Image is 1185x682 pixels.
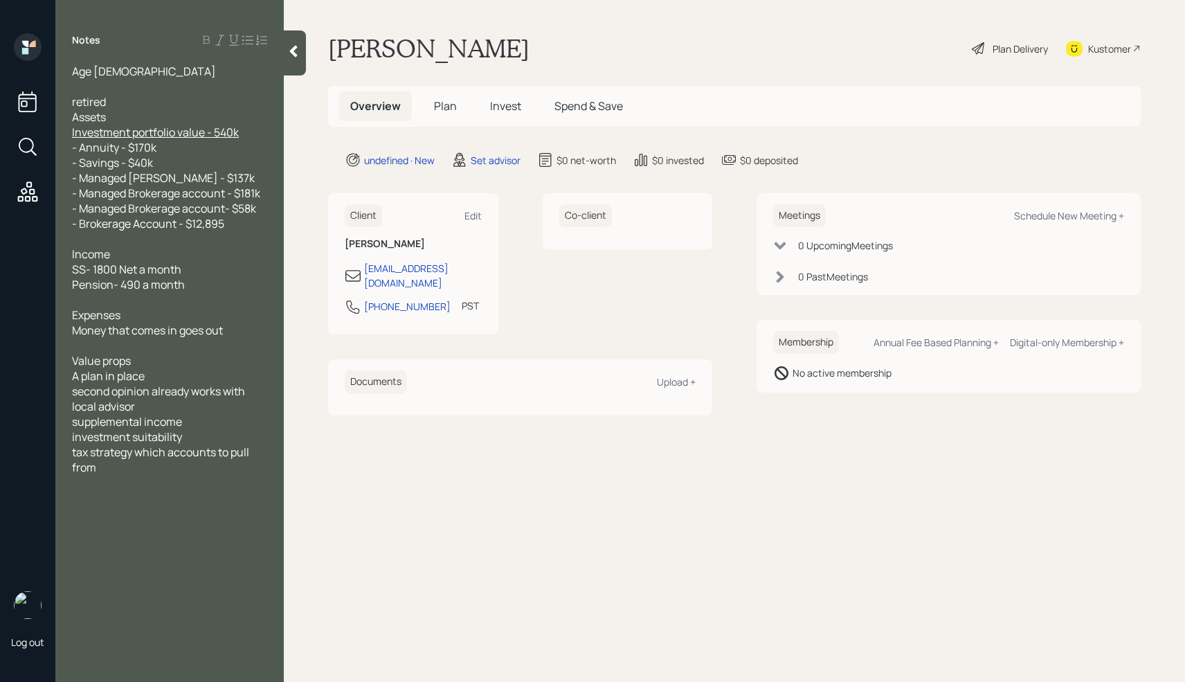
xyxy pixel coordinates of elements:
[72,125,239,140] span: Investment portfolio value - 540k
[72,414,182,429] span: supplemental income
[72,368,145,384] span: A plan in place
[1010,336,1124,349] div: Digital-only Membership +
[14,591,42,619] img: retirable_logo.png
[793,366,892,380] div: No active membership
[434,98,457,114] span: Plan
[72,186,260,201] span: - Managed Brokerage account - $181k
[72,323,223,338] span: Money that comes in goes out
[657,375,696,388] div: Upload +
[72,201,256,216] span: - Managed Brokerage account- $58k
[72,246,110,262] span: Income
[773,204,826,227] h6: Meetings
[72,216,224,231] span: - Brokerage Account - $12,895
[11,636,44,649] div: Log out
[72,277,185,292] span: Pension- 490 a month
[72,429,182,445] span: investment suitability
[345,370,407,393] h6: Documents
[345,204,382,227] h6: Client
[471,153,521,168] div: Set advisor
[72,155,153,170] span: - Savings - $40k
[72,64,216,79] span: Age [DEMOGRAPHIC_DATA]
[72,33,100,47] label: Notes
[345,238,482,250] h6: [PERSON_NAME]
[364,261,482,290] div: [EMAIL_ADDRESS][DOMAIN_NAME]
[773,331,839,354] h6: Membership
[490,98,521,114] span: Invest
[72,384,247,414] span: second opinion already works with local advisor
[72,445,251,475] span: tax strategy which accounts to pull from
[1088,42,1131,56] div: Kustomer
[72,353,131,368] span: Value props
[364,153,435,168] div: undefined · New
[652,153,704,168] div: $0 invested
[554,98,623,114] span: Spend & Save
[993,42,1048,56] div: Plan Delivery
[364,299,451,314] div: [PHONE_NUMBER]
[559,204,612,227] h6: Co-client
[798,238,893,253] div: 0 Upcoming Meeting s
[740,153,798,168] div: $0 deposited
[874,336,999,349] div: Annual Fee Based Planning +
[72,140,156,155] span: - Annuity - $170k
[72,109,106,125] span: Assets
[1014,209,1124,222] div: Schedule New Meeting +
[462,298,479,313] div: PST
[72,94,106,109] span: retired
[798,269,868,284] div: 0 Past Meeting s
[557,153,616,168] div: $0 net-worth
[72,262,181,277] span: SS- 1800 Net a month
[72,170,255,186] span: - Managed [PERSON_NAME] - $137k
[72,307,120,323] span: Expenses
[328,33,530,64] h1: [PERSON_NAME]
[464,209,482,222] div: Edit
[350,98,401,114] span: Overview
